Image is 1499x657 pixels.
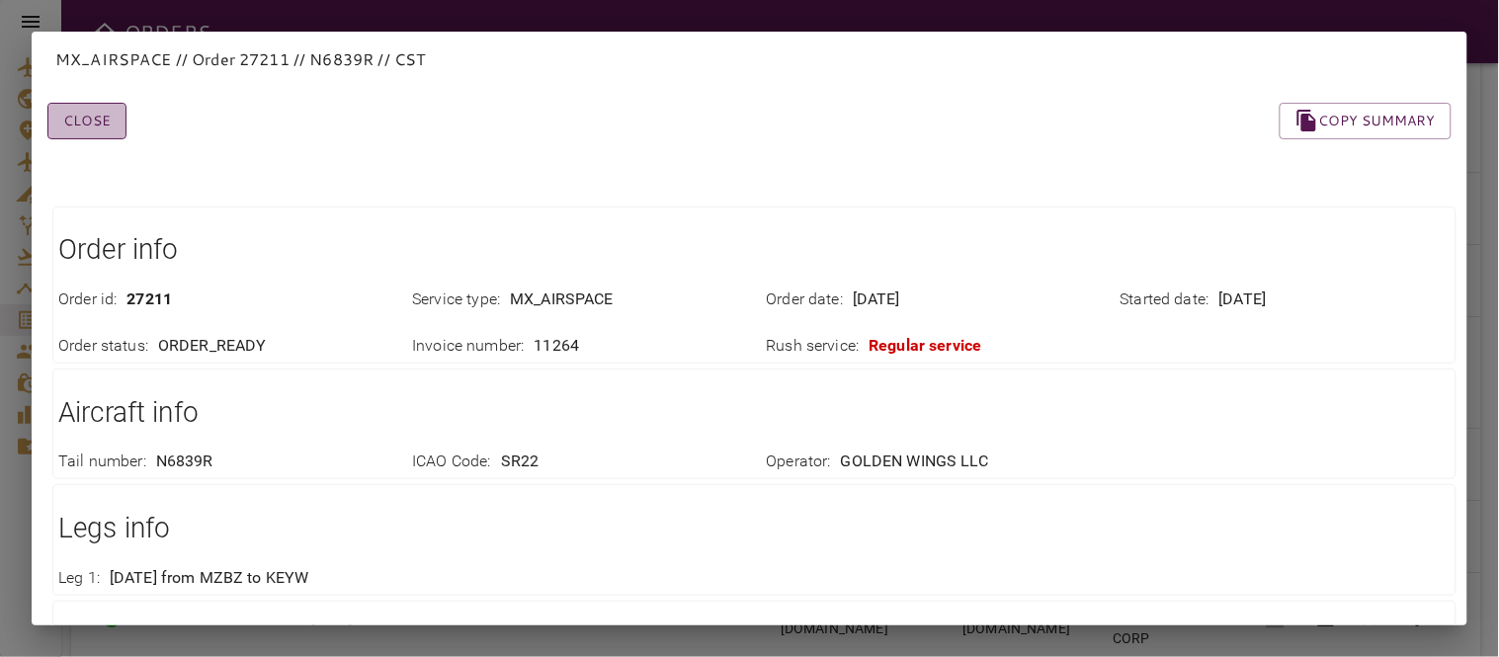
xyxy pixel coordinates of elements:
p: N6839R [156,451,213,473]
p: 11264 [535,335,580,358]
p: [DATE] [1219,288,1267,311]
p: Tail number : [58,451,146,473]
p: SR22 [501,451,540,473]
p: Operator : [767,451,831,473]
p: Order date : [767,288,844,311]
p: ORDER_READY [158,335,267,358]
p: [DATE] [853,288,900,311]
p: Invoice number : [412,335,524,358]
p: Service type : [412,288,500,311]
p: Rush service : [767,335,860,358]
p: Order id : [58,288,117,311]
p: MX_AIRSPACE [510,288,614,311]
p: ICAO Code : [412,451,491,473]
p: GOLDEN WINGS LLC [841,451,988,473]
p: Started date : [1121,288,1209,311]
h1: Aircraft info [58,393,1451,433]
p: Regular service [869,335,981,358]
p: 27211 [126,288,172,311]
button: Close [47,103,126,139]
p: Order status : [58,335,148,358]
p: [DATE] from MZBZ to KEYW [110,567,309,590]
h1: Order info [58,230,1451,270]
p: MX_AIRSPACE // Order 27211 // N6839R // CST [55,47,1444,71]
p: Leg 1 : [58,567,100,590]
h1: Legs info [58,509,1451,548]
button: Copy summary [1280,103,1452,139]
